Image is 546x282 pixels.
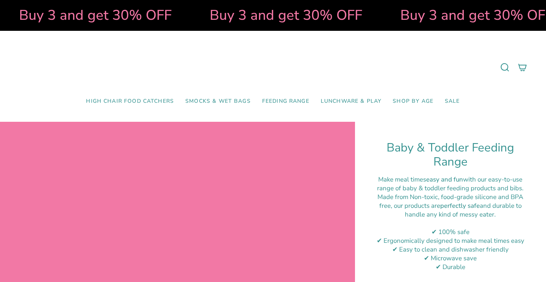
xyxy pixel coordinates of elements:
span: Lunchware & Play [321,98,381,105]
div: ✔ 100% safe [374,228,527,236]
span: ade from Non-toxic, food-grade silicone and BPA free, our products are and durable to handle any ... [379,193,524,219]
a: Feeding Range [256,92,315,110]
h1: Baby & Toddler Feeding Range [374,141,527,169]
strong: Buy 3 and get 30% OFF [18,6,171,25]
span: High Chair Food Catchers [86,98,174,105]
a: Smocks & Wet Bags [180,92,256,110]
div: ✔ Easy to clean and dishwasher friendly [374,245,527,254]
a: Shop by Age [387,92,439,110]
strong: easy and fun [426,175,463,184]
div: Make meal times with our easy-to-use range of baby & toddler feeding products and bibs. [374,175,527,193]
a: Mumma’s Little Helpers [207,42,339,92]
span: SALE [445,98,460,105]
a: High Chair Food Catchers [80,92,180,110]
div: ✔ Ergonomically designed to make meal times easy [374,236,527,245]
span: Feeding Range [262,98,309,105]
a: Lunchware & Play [315,92,387,110]
div: M [374,193,527,219]
strong: perfectly safe [440,201,480,210]
div: ✔ Durable [374,263,527,271]
span: ✔ Microwave save [424,254,477,263]
span: Smocks & Wet Bags [185,98,251,105]
strong: Buy 3 and get 30% OFF [209,6,361,25]
span: Shop by Age [393,98,433,105]
a: SALE [439,92,466,110]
